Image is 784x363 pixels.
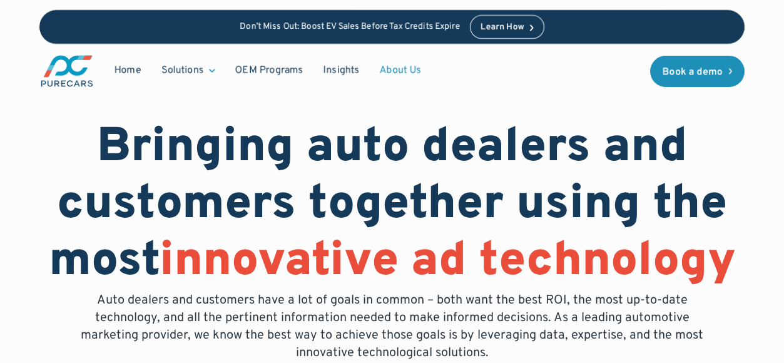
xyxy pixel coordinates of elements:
div: Solutions [161,64,204,78]
a: OEM Programs [225,59,313,83]
h1: Bringing auto dealers and customers together using the most [39,120,745,292]
img: purecars logo [39,54,94,88]
div: Solutions [151,59,225,83]
p: Don’t Miss Out: Boost EV Sales Before Tax Credits Expire [240,22,460,33]
a: About Us [370,59,432,83]
p: Auto dealers and customers have a lot of goals in common – both want the best ROI, the most up-to... [72,292,713,362]
a: main [39,54,94,88]
span: innovative ad technology [160,232,736,292]
a: Home [104,59,151,83]
div: Book a demo [663,67,723,77]
a: Insights [313,59,370,83]
a: Learn How [470,15,544,39]
a: Book a demo [650,56,745,87]
div: Learn How [481,23,524,32]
